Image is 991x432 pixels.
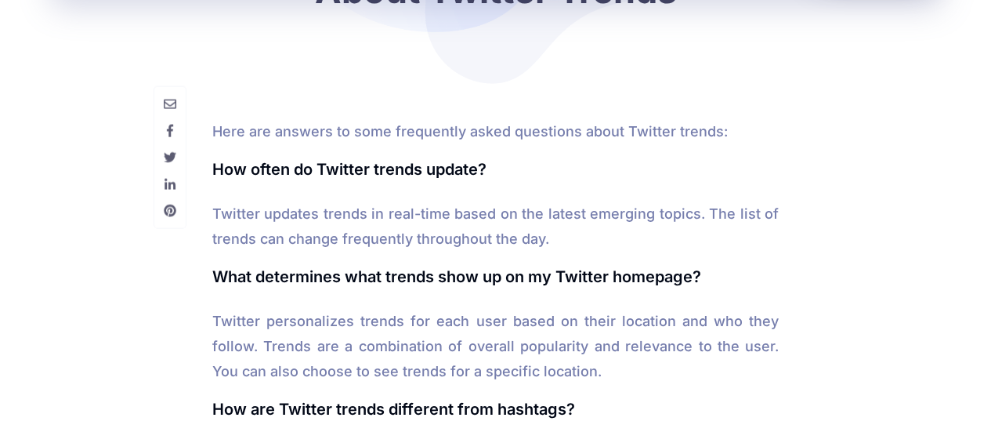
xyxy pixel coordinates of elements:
[212,119,779,144] p: Here are answers to some frequently asked questions about Twitter trends:
[212,267,701,286] span: What determines what trends show up on my Twitter homepage?
[212,201,779,252] p: Twitter updates trends in real-time based on the latest emerging topics. The list of trends can c...
[212,160,486,179] span: How often do Twitter trends update?
[212,309,779,384] p: Twitter personalizes trends for each user based on their location and who they follow. Trends are...
[212,400,575,419] span: How are Twitter trends different from hashtags?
